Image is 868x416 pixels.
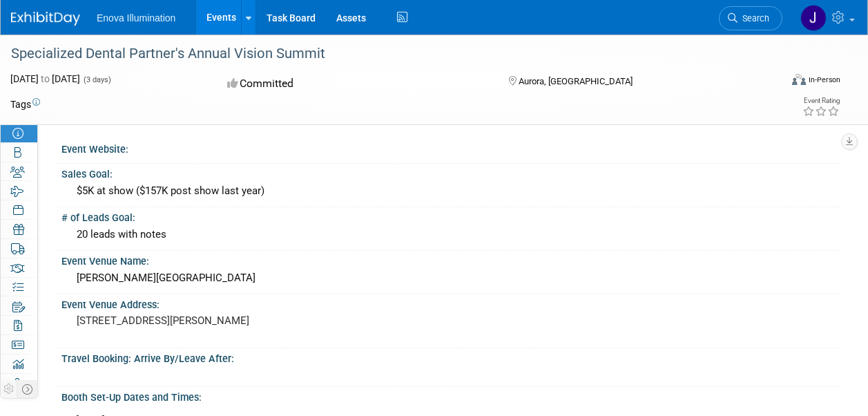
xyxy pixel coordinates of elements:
[223,72,486,96] div: Committed
[737,13,769,23] span: Search
[39,73,52,84] span: to
[72,180,830,202] div: $5K at show ($157K post show last year)
[72,267,830,289] div: [PERSON_NAME][GEOGRAPHIC_DATA]
[61,387,840,404] div: Booth Set-Up Dates and Times:
[808,75,840,85] div: In-Person
[77,314,371,327] pre: [STREET_ADDRESS][PERSON_NAME]
[61,139,840,156] div: Event Website:
[61,294,840,312] div: Event Venue Address:
[11,12,80,26] img: ExhibitDay
[720,72,840,93] div: Event Format
[519,76,633,86] span: Aurora, [GEOGRAPHIC_DATA]
[800,5,827,31] img: JeffM Metcalf
[1,380,17,398] td: Personalize Event Tab Strip
[10,73,80,84] span: [DATE] [DATE]
[72,224,830,245] div: 20 leads with notes
[6,41,769,66] div: Specialized Dental Partner's Annual Vision Summit
[61,251,840,268] div: Event Venue Name:
[61,164,840,181] div: Sales Goal:
[792,74,806,85] img: Format-Inperson.png
[17,380,38,398] td: Toggle Event Tabs
[802,97,840,104] div: Event Rating
[719,6,782,30] a: Search
[10,97,40,111] td: Tags
[61,348,840,366] div: Travel Booking: Arrive By/Leave After:
[97,12,175,23] span: Enova Illumination
[61,207,840,225] div: # of Leads Goal:
[82,75,111,84] span: (3 days)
